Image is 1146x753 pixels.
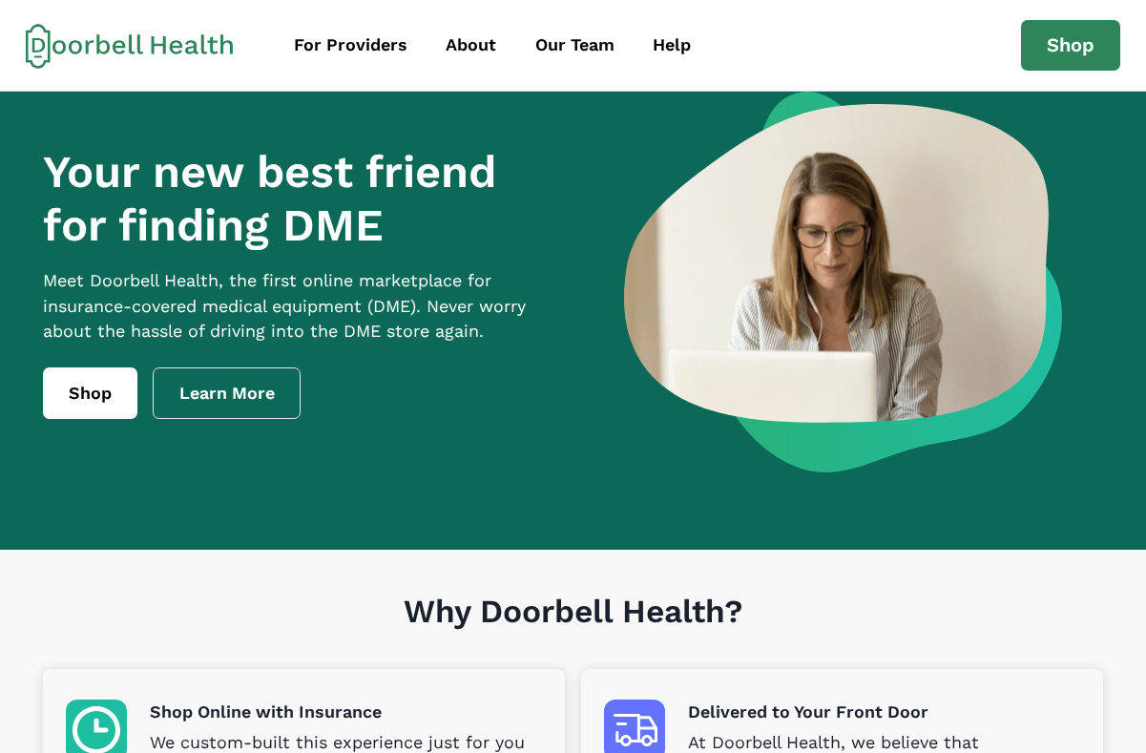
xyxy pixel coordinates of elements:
a: Learn More [153,367,302,419]
div: Help [653,32,691,58]
a: For Providers [277,24,425,67]
h1: Your new best friend for finding DME [43,145,562,253]
p: Meet Doorbell Health, the first online marketplace for insurance-covered medical equipment (DME).... [43,268,562,345]
div: For Providers [294,32,407,58]
a: Help [636,24,708,67]
div: Our Team [535,32,615,58]
a: Shop [43,367,137,419]
a: Shop [1021,20,1120,72]
img: a woman looking at a computer [624,92,1062,472]
p: Shop Online with Insurance [150,700,542,725]
div: About [446,32,496,58]
p: Delivered to Your Front Door [688,700,1080,725]
a: About [428,24,513,67]
h1: Why Doorbell Health? [43,593,1103,670]
a: Our Team [518,24,632,67]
